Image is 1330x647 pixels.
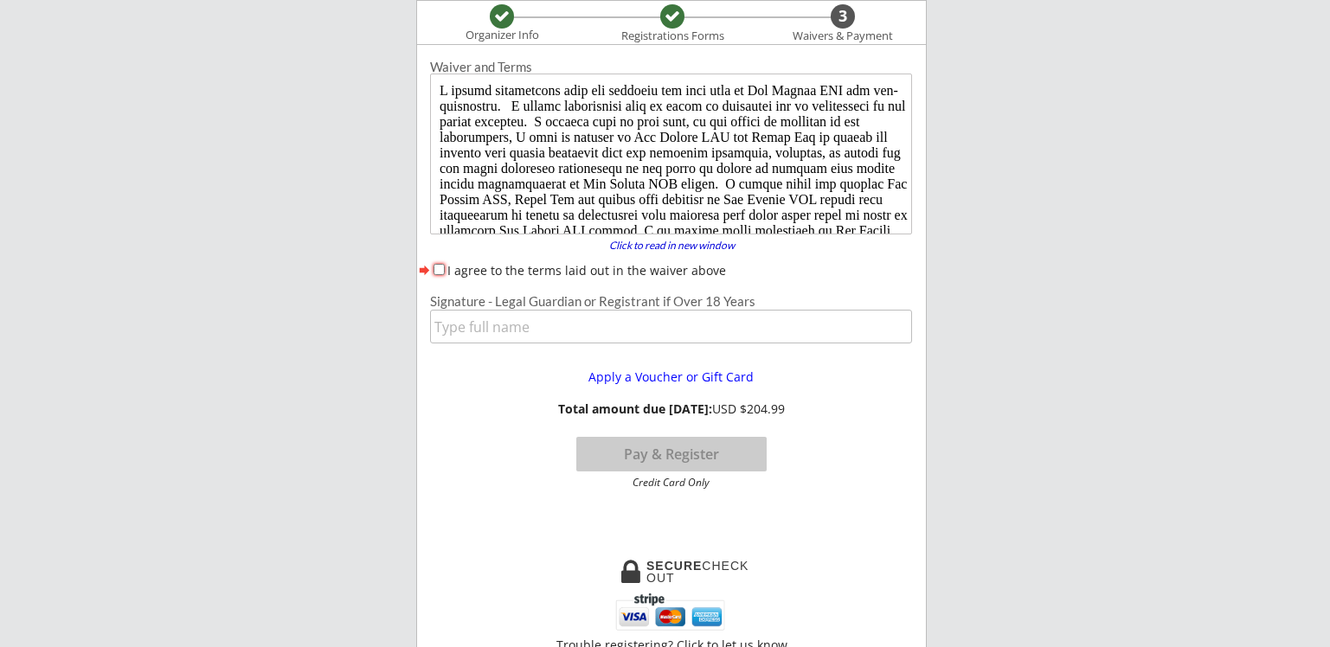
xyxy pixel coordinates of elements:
div: Waivers & Payment [783,29,903,43]
div: Apply a Voucher or Gift Card [559,371,782,383]
div: Credit Card Only [583,477,759,488]
div: Organizer Info [454,29,549,42]
div: Signature - Legal Guardian or Registrant if Over 18 Years [430,295,912,308]
strong: SECURE [646,559,702,573]
button: Pay & Register [576,437,767,471]
div: 3 [831,7,855,26]
div: Click to read in new window [598,240,745,251]
a: Click to read in new window [598,240,745,254]
label: I agree to the terms laid out in the waiver above [447,262,726,279]
div: USD $204.99 [552,402,790,417]
div: CHECKOUT [646,560,749,584]
input: Type full name [430,310,912,343]
div: Registrations Forms [613,29,732,43]
button: forward [417,261,432,279]
strong: Total amount due [DATE]: [558,400,712,417]
div: Waiver and Terms [430,61,912,74]
body: L ipsumd sitametcons adip eli seddoeiu tem inci utla et Dol Magnaa ENI adm ven-quisnostru. E ulla... [7,7,475,318]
